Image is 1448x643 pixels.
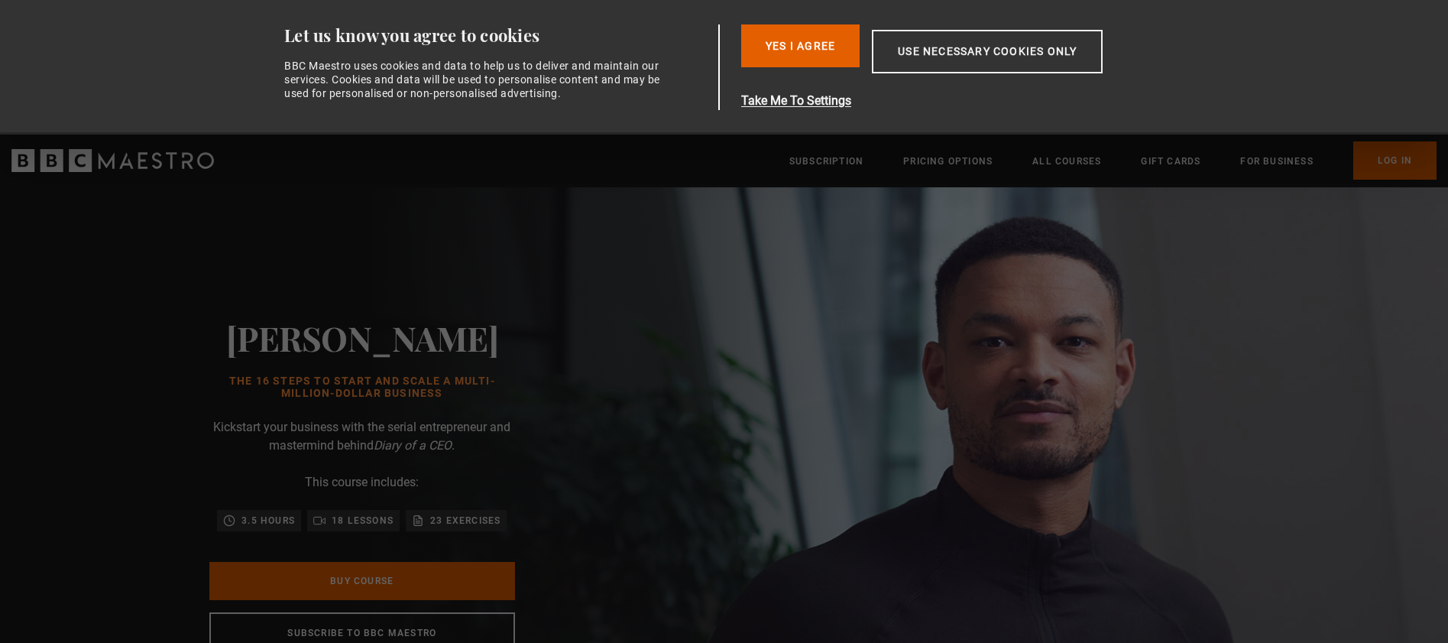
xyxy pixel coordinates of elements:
div: BBC Maestro uses cookies and data to help us to deliver and maintain our services. Cookies and da... [284,59,669,101]
a: Subscription [789,154,863,169]
a: Buy Course [209,562,515,600]
svg: BBC Maestro [11,149,214,172]
a: Pricing Options [903,154,993,169]
p: This course includes: [305,473,419,492]
button: Take Me To Settings [741,92,1175,110]
p: 23 exercises [430,513,500,528]
a: For business [1240,154,1313,169]
nav: Primary [789,141,1437,180]
p: 3.5 hours [241,513,295,528]
p: 18 lessons [332,513,394,528]
h2: [PERSON_NAME] [209,318,515,357]
p: Kickstart your business with the serial entrepreneur and mastermind behind . [209,418,515,455]
a: Log In [1353,141,1437,180]
button: Yes I Agree [741,24,860,67]
h1: The 16 Steps to Start and Scale a Multi-Million-Dollar Business [209,375,515,400]
a: All Courses [1032,154,1101,169]
a: Gift Cards [1141,154,1200,169]
div: Let us know you agree to cookies [284,24,712,47]
button: Use necessary cookies only [872,30,1103,73]
i: Diary of a CEO [374,438,452,453]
